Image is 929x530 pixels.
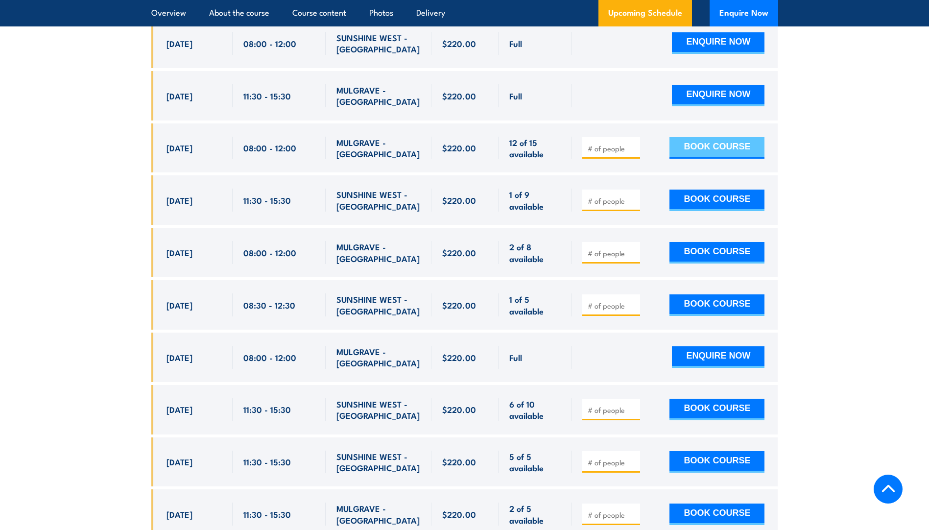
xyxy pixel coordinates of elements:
span: Full [509,90,522,101]
span: [DATE] [167,247,192,258]
span: 11:30 - 15:30 [243,508,291,520]
span: $220.00 [442,404,476,415]
button: BOOK COURSE [669,242,764,264]
span: 08:00 - 12:00 [243,352,296,363]
span: 6 of 10 available [509,398,561,421]
span: SUNSHINE WEST - [GEOGRAPHIC_DATA] [336,451,421,474]
input: # of people [588,144,637,153]
span: 11:30 - 15:30 [243,90,291,101]
span: $220.00 [442,508,476,520]
span: MULGRAVE - [GEOGRAPHIC_DATA] [336,137,421,160]
span: Full [509,352,522,363]
span: [DATE] [167,38,192,49]
button: ENQUIRE NOW [672,85,764,106]
span: SUNSHINE WEST - [GEOGRAPHIC_DATA] [336,293,421,316]
span: 5 of 5 available [509,451,561,474]
span: 08:00 - 12:00 [243,247,296,258]
span: 1 of 5 available [509,293,561,316]
span: $220.00 [442,247,476,258]
span: SUNSHINE WEST - [GEOGRAPHIC_DATA] [336,398,421,421]
span: MULGRAVE - [GEOGRAPHIC_DATA] [336,503,421,526]
span: 08:00 - 12:00 [243,142,296,153]
button: BOOK COURSE [669,504,764,525]
span: Full [509,38,522,49]
span: [DATE] [167,194,192,206]
span: 2 of 5 available [509,503,561,526]
span: MULGRAVE - [GEOGRAPHIC_DATA] [336,84,421,107]
span: $220.00 [442,194,476,206]
input: # of people [588,301,637,311]
span: [DATE] [167,299,192,311]
span: [DATE] [167,508,192,520]
span: 08:30 - 12:30 [243,299,295,311]
span: [DATE] [167,456,192,467]
input: # of people [588,248,637,258]
button: BOOK COURSE [669,190,764,211]
span: [DATE] [167,352,192,363]
span: $220.00 [442,38,476,49]
span: $220.00 [442,352,476,363]
button: BOOK COURSE [669,294,764,316]
span: $220.00 [442,90,476,101]
input: # of people [588,510,637,520]
span: $220.00 [442,299,476,311]
span: MULGRAVE - [GEOGRAPHIC_DATA] [336,241,421,264]
span: [DATE] [167,90,192,101]
span: SUNSHINE WEST - [GEOGRAPHIC_DATA] [336,189,421,212]
input: # of people [588,196,637,206]
span: SUNSHINE WEST - [GEOGRAPHIC_DATA] [336,32,421,55]
button: BOOK COURSE [669,451,764,473]
span: [DATE] [167,404,192,415]
span: $220.00 [442,456,476,467]
span: 11:30 - 15:30 [243,194,291,206]
span: 08:00 - 12:00 [243,38,296,49]
button: ENQUIRE NOW [672,346,764,368]
span: 11:30 - 15:30 [243,456,291,467]
span: MULGRAVE - [GEOGRAPHIC_DATA] [336,346,421,369]
span: 11:30 - 15:30 [243,404,291,415]
span: 12 of 15 available [509,137,561,160]
span: [DATE] [167,142,192,153]
input: # of people [588,405,637,415]
input: # of people [588,458,637,467]
button: BOOK COURSE [669,137,764,159]
span: $220.00 [442,142,476,153]
button: ENQUIRE NOW [672,32,764,54]
span: 2 of 8 available [509,241,561,264]
span: 1 of 9 available [509,189,561,212]
button: BOOK COURSE [669,399,764,420]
